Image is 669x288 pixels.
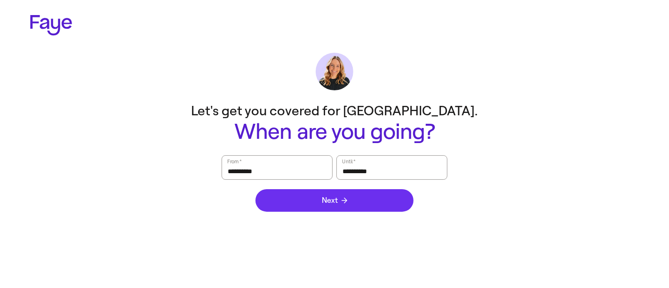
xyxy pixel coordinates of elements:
label: Until [342,157,357,167]
span: Next [322,197,347,204]
p: Let's get you covered for [GEOGRAPHIC_DATA]. [146,102,523,120]
label: From [227,157,242,167]
h1: When are you going? [146,120,523,144]
button: Next [255,189,414,212]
